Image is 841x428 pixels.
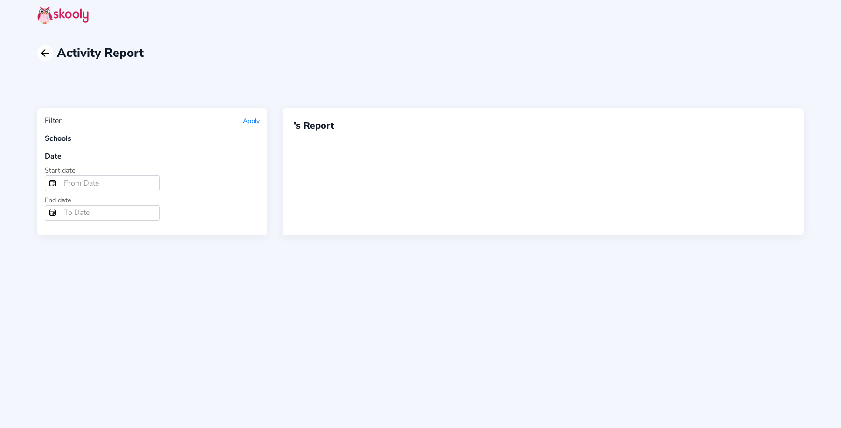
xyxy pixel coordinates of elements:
ion-icon: calendar outline [49,209,56,216]
img: Skooly [37,6,89,24]
ion-icon: calendar outline [49,179,56,187]
input: To Date [60,206,159,221]
div: Date [45,151,260,161]
span: 's Report [294,119,334,132]
div: Filter [45,116,62,126]
button: arrow back outline [37,45,53,61]
div: Schools [45,133,260,144]
span: Start date [45,166,76,175]
input: From Date [60,176,159,191]
span: End date [45,195,71,205]
span: Activity Report [57,45,144,61]
ion-icon: arrow back outline [40,48,51,59]
button: calendar outline [45,206,60,221]
button: calendar outline [45,176,60,191]
button: Apply [243,117,260,125]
